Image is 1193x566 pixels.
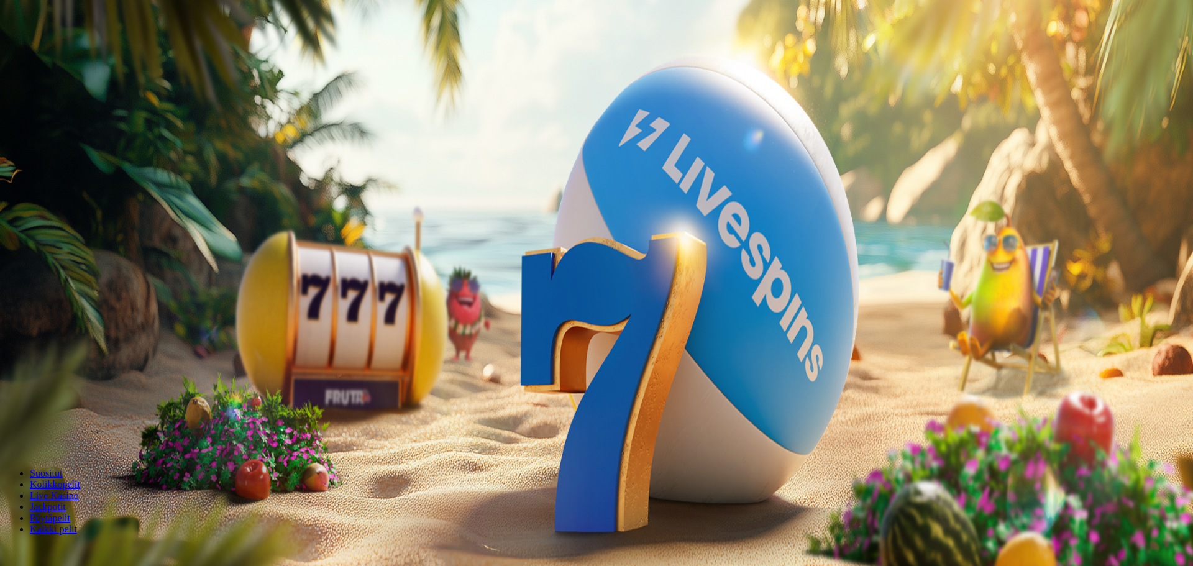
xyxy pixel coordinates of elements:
[30,479,80,490] a: Kolikkopelit
[30,490,79,501] a: Live Kasino
[30,513,70,523] a: Pöytäpelit
[5,447,1188,535] nav: Lobby
[30,524,77,534] a: Kaikki pelit
[5,447,1188,558] header: Lobby
[30,468,62,478] a: Suositut
[30,501,66,512] a: Jackpotit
